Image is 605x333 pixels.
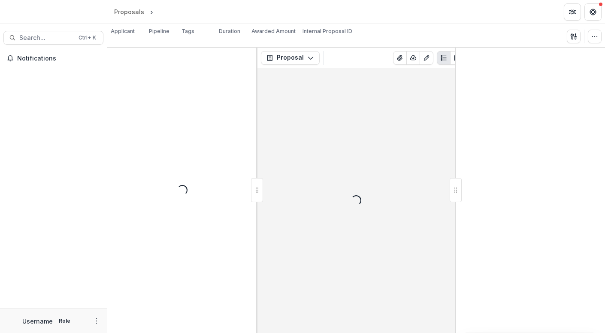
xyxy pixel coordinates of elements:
button: Plaintext view [437,51,451,65]
p: Internal Proposal ID [302,27,352,35]
button: Search... [3,31,103,45]
p: Username [22,317,53,326]
p: Awarded Amount [251,27,296,35]
a: Proposals [111,6,148,18]
p: Duration [219,27,240,35]
button: View Attached Files [393,51,407,65]
span: Notifications [17,55,100,62]
div: Proposals [114,7,144,16]
button: Get Help [584,3,602,21]
p: Applicant [111,27,135,35]
button: PDF view [450,51,464,65]
button: Proposal [261,51,320,65]
button: Notifications [3,51,103,65]
p: Pipeline [149,27,169,35]
div: Ctrl + K [77,33,98,42]
button: More [91,316,102,326]
button: Partners [564,3,581,21]
nav: breadcrumb [111,6,192,18]
p: Tags [181,27,194,35]
p: Role [56,317,73,325]
span: Search... [19,34,73,42]
button: Edit as form [420,51,433,65]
